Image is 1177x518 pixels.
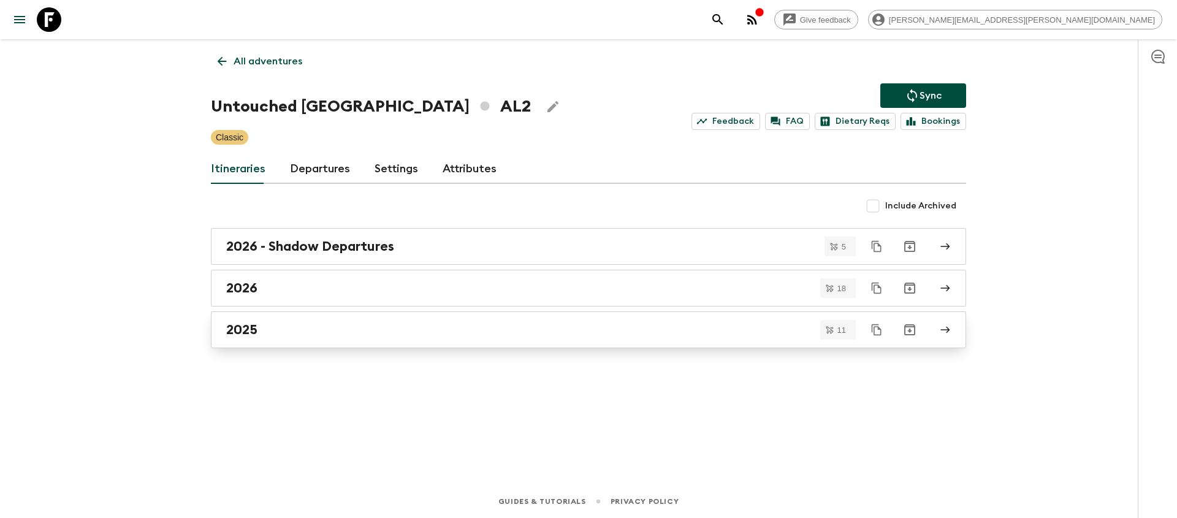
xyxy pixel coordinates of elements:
[211,228,966,265] a: 2026 - Shadow Departures
[211,49,309,74] a: All adventures
[885,200,956,212] span: Include Archived
[691,113,760,130] a: Feedback
[897,318,922,342] button: Archive
[882,15,1162,25] span: [PERSON_NAME][EMAIL_ADDRESS][PERSON_NAME][DOMAIN_NAME]
[541,94,565,119] button: Edit Adventure Title
[234,54,302,69] p: All adventures
[226,280,257,296] h2: 2026
[866,319,888,341] button: Duplicate
[443,154,497,184] a: Attributes
[897,276,922,300] button: Archive
[830,284,853,292] span: 18
[226,322,257,338] h2: 2025
[498,495,586,508] a: Guides & Tutorials
[211,311,966,348] a: 2025
[7,7,32,32] button: menu
[897,234,922,259] button: Archive
[815,113,896,130] a: Dietary Reqs
[216,131,243,143] p: Classic
[211,94,531,119] h1: Untouched [GEOGRAPHIC_DATA] AL2
[706,7,730,32] button: search adventures
[290,154,350,184] a: Departures
[793,15,858,25] span: Give feedback
[226,238,394,254] h2: 2026 - Shadow Departures
[920,88,942,103] p: Sync
[211,270,966,307] a: 2026
[375,154,418,184] a: Settings
[774,10,858,29] a: Give feedback
[868,10,1162,29] div: [PERSON_NAME][EMAIL_ADDRESS][PERSON_NAME][DOMAIN_NAME]
[866,235,888,257] button: Duplicate
[765,113,810,130] a: FAQ
[880,83,966,108] button: Sync adventure departures to the booking engine
[901,113,966,130] a: Bookings
[830,326,853,334] span: 11
[611,495,679,508] a: Privacy Policy
[834,243,853,251] span: 5
[866,277,888,299] button: Duplicate
[211,154,265,184] a: Itineraries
